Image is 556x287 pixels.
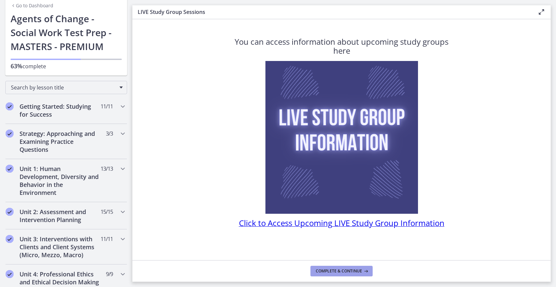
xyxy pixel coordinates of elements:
[6,165,14,173] i: Completed
[11,62,23,70] span: 63%
[101,235,113,243] span: 11 / 11
[11,84,116,91] span: Search by lesson title
[101,102,113,110] span: 11 / 11
[11,12,122,53] h1: Agents of Change - Social Work Test Prep - MASTERS - PREMIUM
[6,270,14,278] i: Completed
[310,266,373,276] button: Complete & continue
[239,217,444,228] span: Click to Access Upcoming LIVE Study Group Information
[20,130,100,153] h2: Strategy: Approaching and Examining Practice Questions
[20,102,100,118] h2: Getting Started: Studying for Success
[235,36,448,56] span: You can access information about upcoming study groups here
[138,8,527,16] h3: LIVE Study Group Sessions
[11,62,122,70] p: complete
[11,2,53,9] a: Go to Dashboard
[316,268,362,274] span: Complete & continue
[265,61,418,214] img: Live_Study_Group_Information.png
[6,208,14,216] i: Completed
[20,235,100,259] h2: Unit 3: Interventions with Clients and Client Systems (Micro, Mezzo, Macro)
[6,102,14,110] i: Completed
[6,130,14,138] i: Completed
[20,208,100,224] h2: Unit 2: Assessment and Intervention Planning
[101,165,113,173] span: 13 / 13
[106,270,113,278] span: 9 / 9
[6,235,14,243] i: Completed
[106,130,113,138] span: 3 / 3
[101,208,113,216] span: 15 / 15
[20,270,100,286] h2: Unit 4: Professional Ethics and Ethical Decision Making
[239,220,444,228] a: Click to Access Upcoming LIVE Study Group Information
[20,165,100,197] h2: Unit 1: Human Development, Diversity and Behavior in the Environment
[5,81,127,94] div: Search by lesson title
